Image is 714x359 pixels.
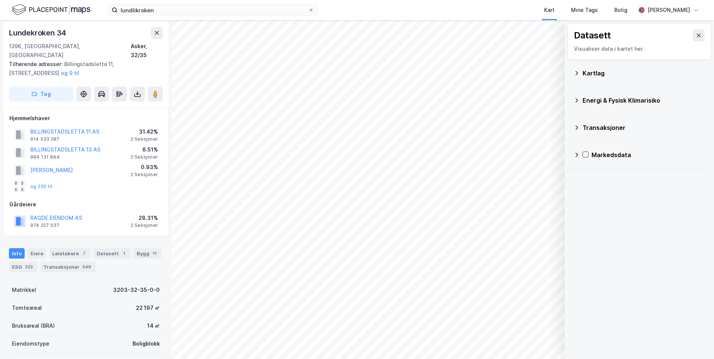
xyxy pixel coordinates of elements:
div: [PERSON_NAME] [648,6,690,15]
div: 22 197 ㎡ [136,303,160,312]
div: Hjemmelshaver [9,114,162,123]
div: Transaksjoner [40,262,96,272]
div: 28.31% [131,213,158,222]
div: Datasett [94,248,131,259]
div: 2 Seksjoner [131,222,158,228]
div: 31.42% [131,127,158,136]
div: Mine Tags [571,6,598,15]
button: Tag [9,87,73,102]
div: Eiendomstype [12,339,49,348]
div: 0.93% [131,163,158,172]
div: Lundekroken 34 [9,27,68,39]
div: Energi & Fysisk Klimarisiko [583,96,705,105]
div: Transaksjoner [583,123,705,132]
div: Asker, 32/35 [131,42,163,60]
div: 3203-32-35-0-0 [113,285,160,294]
div: Gårdeiere [9,200,162,209]
div: Visualiser data i kartet her. [574,44,705,53]
div: 7 [80,250,88,257]
div: 1396, [GEOGRAPHIC_DATA], [GEOGRAPHIC_DATA] [9,42,131,60]
input: Søk på adresse, matrikkel, gårdeiere, leietakere eller personer [118,4,308,16]
div: Kartlag [583,69,705,78]
div: 2 Seksjoner [131,172,158,178]
div: 914 533 287 [30,136,59,142]
div: Datasett [574,29,611,41]
div: 223 [24,263,34,271]
div: ESG [9,262,37,272]
div: Tomteareal [12,303,42,312]
div: 549 [81,263,93,271]
div: Bolig [614,6,627,15]
div: Bygg [134,248,161,259]
div: 974 227 037 [30,222,59,228]
div: Kontrollprogram for chat [677,323,714,359]
iframe: Chat Widget [677,323,714,359]
div: Eiere [28,248,46,259]
div: Billingstadsletta 11, [STREET_ADDRESS] [9,60,157,78]
div: Kart [544,6,555,15]
div: 2 Seksjoner [131,154,158,160]
div: 2 Seksjoner [131,136,158,142]
div: Info [9,248,25,259]
div: 1 [120,250,128,257]
div: 984 131 844 [30,154,60,160]
div: 11 [151,250,158,257]
img: logo.f888ab2527a4732fd821a326f86c7f29.svg [12,3,90,16]
div: 6.51% [131,145,158,154]
div: Leietakere [49,248,91,259]
div: Bruksareal (BRA) [12,321,55,330]
span: Tilhørende adresser: [9,61,64,67]
div: Matrikkel [12,285,36,294]
div: Markedsdata [592,150,705,159]
div: 14 ㎡ [147,321,160,330]
div: Boligblokk [133,339,160,348]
